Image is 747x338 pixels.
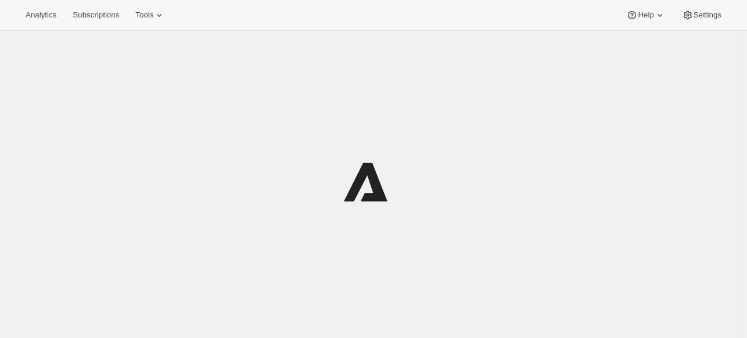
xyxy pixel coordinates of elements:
button: Subscriptions [66,7,126,23]
span: Settings [694,10,721,20]
span: Tools [135,10,153,20]
span: Subscriptions [73,10,119,20]
span: Analytics [26,10,56,20]
button: Help [619,7,672,23]
button: Tools [128,7,172,23]
button: Settings [675,7,728,23]
button: Analytics [19,7,63,23]
span: Help [638,10,653,20]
